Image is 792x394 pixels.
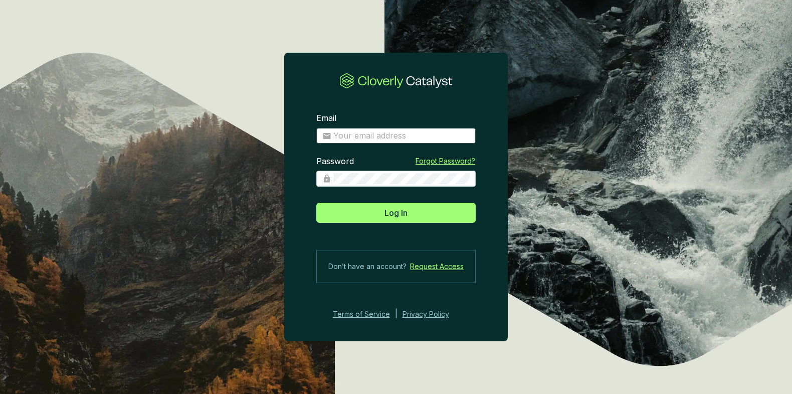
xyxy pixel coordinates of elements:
a: Terms of Service [330,308,390,320]
button: Log In [316,203,476,223]
label: Password [316,156,354,167]
a: Privacy Policy [403,308,463,320]
span: Log In [384,207,408,219]
span: Don’t have an account? [328,260,407,273]
a: Forgot Password? [416,156,475,166]
a: Request Access [410,260,464,273]
input: Email [333,130,470,142]
div: | [395,308,398,320]
input: Password [333,173,470,184]
label: Email [316,113,336,124]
